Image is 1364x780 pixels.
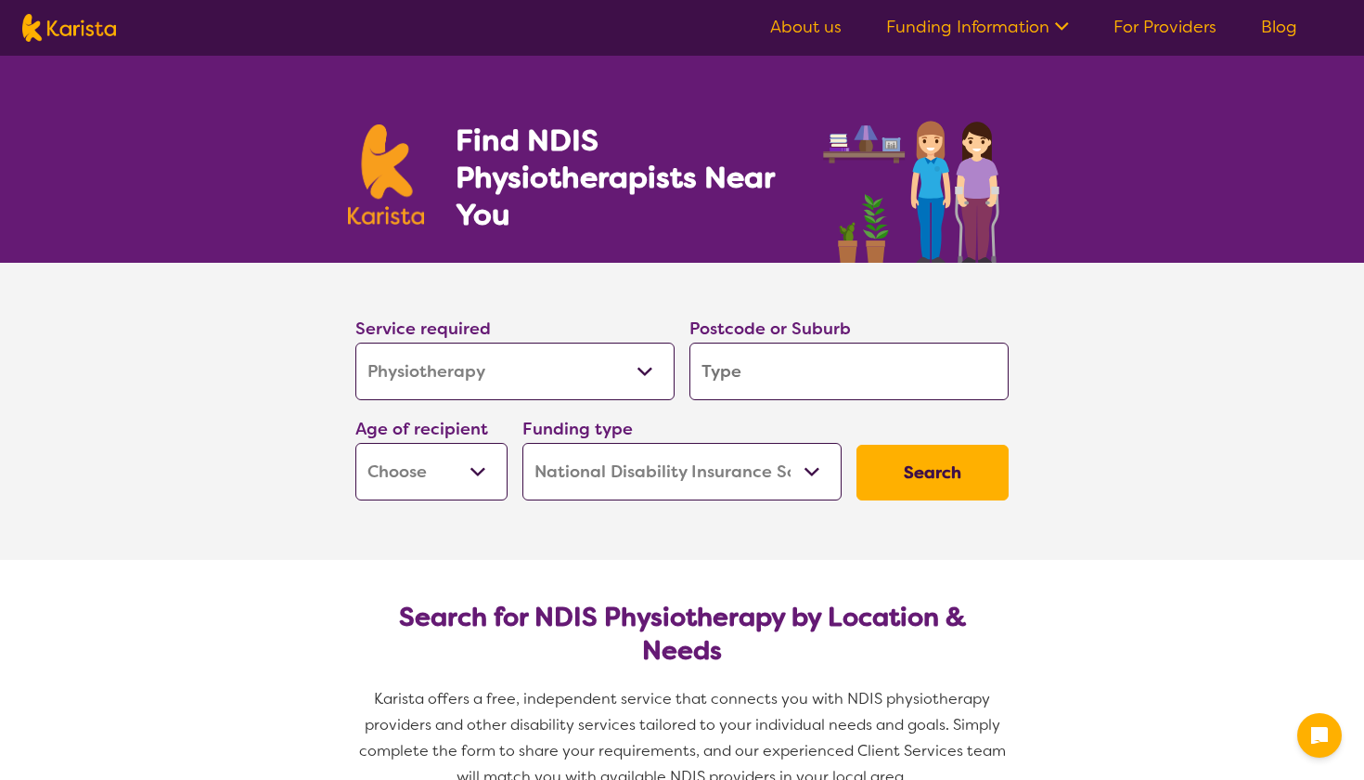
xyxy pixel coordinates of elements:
[770,16,842,38] a: About us
[856,445,1009,500] button: Search
[355,318,491,340] label: Service required
[456,122,799,233] h1: Find NDIS Physiotherapists Near You
[886,16,1069,38] a: Funding Information
[355,418,488,440] label: Age of recipient
[689,343,1009,400] input: Type
[370,601,994,668] h2: Search for NDIS Physiotherapy by Location & Needs
[348,124,424,225] img: Karista logo
[522,418,633,440] label: Funding type
[817,100,1016,263] img: physiotherapy
[1113,16,1216,38] a: For Providers
[689,318,851,340] label: Postcode or Suburb
[22,14,116,42] img: Karista logo
[1261,16,1297,38] a: Blog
